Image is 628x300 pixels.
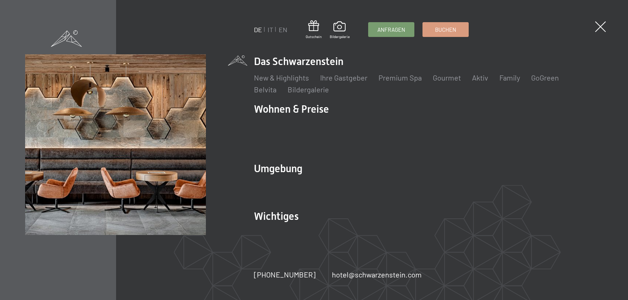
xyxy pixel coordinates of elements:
[330,34,350,39] span: Bildergalerie
[499,73,520,82] a: Family
[531,73,559,82] a: GoGreen
[254,85,276,94] a: Belvita
[288,85,329,94] a: Bildergalerie
[306,34,322,39] span: Gutschein
[25,54,206,235] img: Wellnesshotels - Bar - Spieltische - Kinderunterhaltung
[254,269,316,280] a: [PHONE_NUMBER]
[254,25,262,34] a: DE
[320,73,367,82] a: Ihre Gastgeber
[254,73,309,82] a: New & Highlights
[423,23,468,37] a: Buchen
[268,25,273,34] a: IT
[433,73,461,82] a: Gourmet
[377,26,405,34] span: Anfragen
[369,23,414,37] a: Anfragen
[279,25,287,34] a: EN
[379,73,422,82] a: Premium Spa
[332,269,422,280] a: hotel@schwarzenstein.com
[330,21,350,39] a: Bildergalerie
[306,20,322,39] a: Gutschein
[254,270,316,279] span: [PHONE_NUMBER]
[472,73,488,82] a: Aktiv
[435,26,456,34] span: Buchen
